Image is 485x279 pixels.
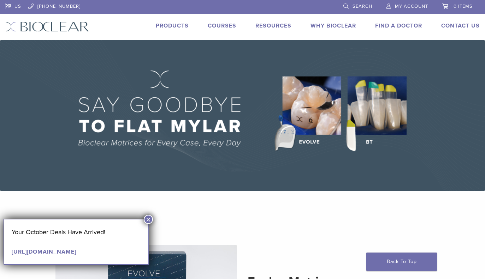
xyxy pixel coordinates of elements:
a: Contact Us [441,22,480,29]
p: Your October Deals Have Arrived! [12,227,141,237]
button: Close [144,215,153,224]
a: Products [156,22,189,29]
span: My Account [395,4,428,9]
a: [URL][DOMAIN_NAME] [12,248,76,255]
a: Find A Doctor [375,22,422,29]
a: Why Bioclear [310,22,356,29]
a: Resources [255,22,291,29]
img: Bioclear [5,22,89,32]
span: 0 items [454,4,473,9]
a: Back To Top [366,253,437,271]
a: Courses [208,22,236,29]
span: Search [353,4,372,9]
